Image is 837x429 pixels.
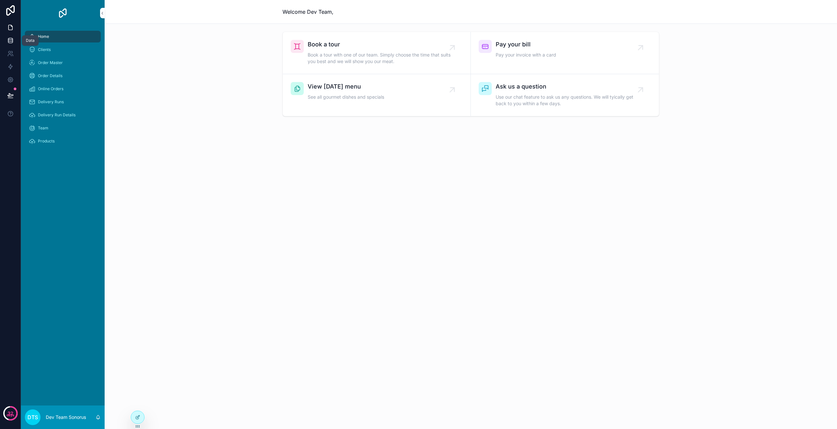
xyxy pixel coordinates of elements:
[471,32,659,74] a: Pay your billPay your invoice with a card
[38,125,48,131] span: Team
[7,413,14,418] p: days
[38,73,62,78] span: Order Details
[471,74,659,116] a: Ask us a questionUse our chat feature to ask us any questions. We will tyically get back to you w...
[496,82,641,91] span: Ask us a question
[38,34,49,39] span: Home
[25,109,101,121] a: Delivery Run Details
[496,52,556,58] span: Pay your invoice with a card
[25,122,101,134] a: Team
[25,57,101,69] a: Order Master
[496,40,556,49] span: Pay your bill
[38,139,55,144] span: Products
[308,52,452,65] span: Book a tour with one of our team. Simply choose the time that suits you best and we will show you...
[283,32,471,74] a: Book a tourBook a tour with one of our team. Simply choose the time that suits you best and we wi...
[58,8,68,18] img: App logo
[25,83,101,95] a: Online Orders
[25,135,101,147] a: Products
[21,26,105,156] div: scrollable content
[46,414,86,421] p: Dev Team Sonorus
[38,86,63,91] span: Online Orders
[308,82,384,91] span: View [DATE] menu
[25,96,101,108] a: Delivery Runs
[282,8,333,16] span: Welcome Dev Team,
[38,112,76,118] span: Delivery Run Details
[38,60,63,65] span: Order Master
[25,70,101,82] a: Order Details
[8,410,13,417] p: 32
[26,38,35,43] div: Data
[308,40,452,49] span: Book a tour
[25,31,101,42] a: Home
[496,94,641,107] span: Use our chat feature to ask us any questions. We will tyically get back to you within a few days.
[27,413,38,421] span: DTS
[308,94,384,100] span: See all gourmet dishes and specials
[25,44,101,56] a: Clients
[38,99,64,105] span: Delivery Runs
[283,74,471,116] a: View [DATE] menuSee all gourmet dishes and specials
[38,47,51,52] span: Clients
